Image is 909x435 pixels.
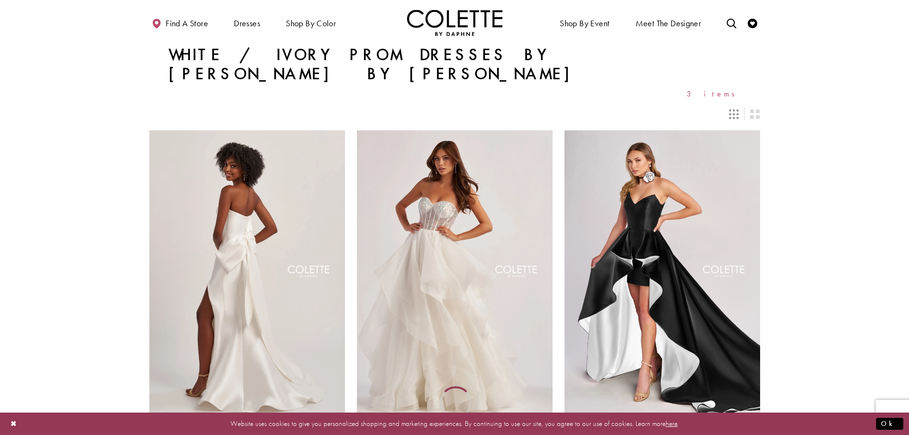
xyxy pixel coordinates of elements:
span: Shop By Event [557,10,612,36]
span: 3 items [687,90,741,98]
a: Visit Home Page [407,10,502,36]
span: Dresses [234,19,260,28]
a: Visit Colette by Daphne Style No. CL8470 Page [149,130,345,415]
a: Meet the designer [633,10,704,36]
span: Shop by color [286,19,336,28]
a: Check Wishlist [745,10,760,36]
a: Visit Colette by Daphne Style No. CL8200 Page [357,130,553,415]
a: Visit Colette by Daphne Style No. CL8695 Page [564,130,760,415]
button: Submit Dialog [876,418,903,430]
span: Find a store [166,19,208,28]
div: Layout Controls [144,104,766,125]
a: here [666,419,678,428]
img: Colette by Daphne [407,10,502,36]
span: Dresses [231,10,262,36]
span: Switch layout to 3 columns [729,109,739,119]
span: Shop by color [283,10,338,36]
span: Meet the designer [636,19,701,28]
a: Toggle search [724,10,739,36]
span: Shop By Event [560,19,609,28]
button: Close Dialog [6,415,22,432]
p: Website uses cookies to give you personalized shopping and marketing experiences. By continuing t... [69,417,840,430]
h1: White / Ivory Prom Dresses by [PERSON_NAME] by [PERSON_NAME] [168,45,741,84]
span: Switch layout to 2 columns [750,109,760,119]
a: Find a store [149,10,210,36]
